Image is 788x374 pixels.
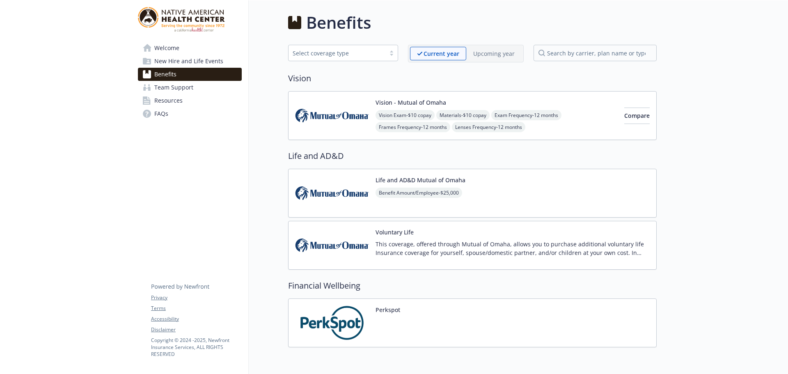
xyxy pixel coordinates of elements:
span: Lenses Frequency - 12 months [452,122,525,132]
span: Frames Frequency - 12 months [376,122,450,132]
input: search by carrier, plan name or type [534,45,657,61]
button: Compare [624,108,650,124]
span: FAQs [154,107,168,120]
h1: Benefits [306,10,371,35]
div: Select coverage type [293,49,381,57]
span: Resources [154,94,183,107]
p: This coverage, offered through Mutual of Omaha, allows you to purchase additional voluntary life ... [376,240,650,257]
a: Welcome [138,41,242,55]
img: Mutual of Omaha Insurance Company carrier logo [295,176,369,211]
span: Vision Exam - $10 copay [376,110,435,120]
a: Resources [138,94,242,107]
button: Vision - Mutual of Omaha [376,98,446,107]
h2: Life and AD&D [288,150,657,162]
span: Compare [624,112,650,119]
span: Benefits [154,68,176,81]
img: Mutual of Omaha Insurance Company carrier logo [295,98,369,133]
span: Benefit Amount/Employee - $25,000 [376,188,462,198]
h2: Vision [288,72,657,85]
span: Welcome [154,41,179,55]
h2: Financial Wellbeing [288,280,657,292]
p: Current year [424,49,459,58]
p: Copyright © 2024 - 2025 , Newfront Insurance Services, ALL RIGHTS RESERVED [151,337,241,358]
a: FAQs [138,107,242,120]
a: Disclaimer [151,326,241,333]
a: Privacy [151,294,241,301]
a: Terms [151,305,241,312]
button: Life and AD&D Mutual of Omaha [376,176,465,184]
img: PerkSpot carrier logo [295,305,369,340]
button: Voluntary Life [376,228,414,236]
a: Accessibility [151,315,241,323]
img: Mutual of Omaha Insurance Company carrier logo [295,228,369,263]
span: Team Support [154,81,193,94]
span: Exam Frequency - 12 months [491,110,561,120]
p: Upcoming year [473,49,515,58]
button: Perkspot [376,305,400,314]
a: Team Support [138,81,242,94]
span: Materials - $10 copay [436,110,490,120]
a: New Hire and Life Events [138,55,242,68]
a: Benefits [138,68,242,81]
span: New Hire and Life Events [154,55,223,68]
